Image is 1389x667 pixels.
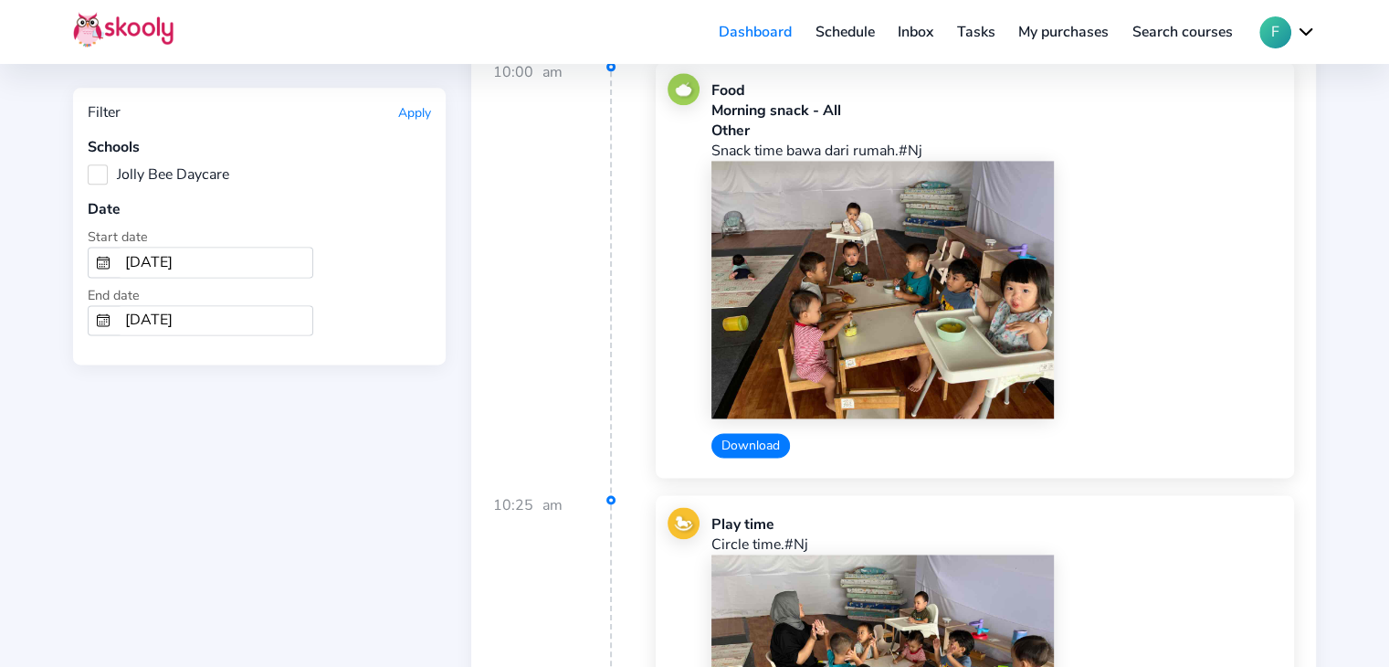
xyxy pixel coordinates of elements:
[711,161,1054,418] img: 202412070841063750924647068475104802108682963943202509170637472257848569869816.jpg
[88,137,431,157] div: Schools
[668,73,700,105] img: food.jpg
[88,199,431,219] div: Date
[88,286,140,304] span: End date
[73,12,174,48] img: Skooly
[118,248,312,277] input: From Date
[88,102,121,122] div: Filter
[493,62,613,493] div: 10:00
[398,104,431,122] button: Apply
[1006,17,1121,47] a: My purchases
[96,255,110,270] ion-icon: calendar outline
[89,248,118,277] button: calendar outline
[542,62,563,493] div: am
[711,141,1282,161] p: Snack time bawa dari rumah.#Nj
[945,17,1007,47] a: Tasks
[886,17,945,47] a: Inbox
[88,164,229,185] label: Jolly Bee Daycare
[711,514,1282,535] div: Play time
[711,433,790,458] button: Download
[711,535,1282,555] p: Circle time.#Nj
[668,507,700,539] img: play.jpg
[707,17,804,47] a: Dashboard
[711,80,1282,101] div: Food
[88,228,148,246] span: Start date
[711,121,1282,141] div: Other
[96,312,110,327] ion-icon: calendar outline
[1121,17,1245,47] a: Search courses
[711,101,1282,121] div: Morning snack - All
[89,306,118,335] button: calendar outline
[118,306,312,335] input: To Date
[804,17,887,47] a: Schedule
[1259,16,1316,48] button: Fchevron down outline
